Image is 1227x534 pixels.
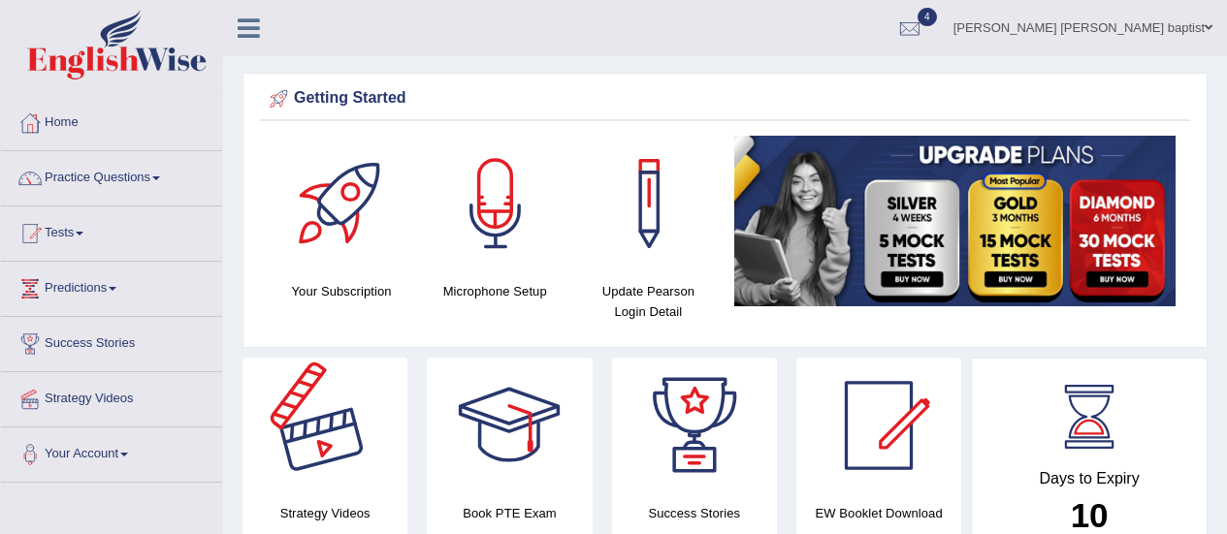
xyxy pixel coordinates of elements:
h4: EW Booklet Download [796,503,961,523]
h4: Days to Expiry [993,470,1185,487]
a: Home [1,96,222,144]
h4: Update Pearson Login Detail [581,281,715,322]
a: Predictions [1,262,222,310]
a: Practice Questions [1,151,222,200]
h4: Success Stories [612,503,777,523]
a: Tests [1,206,222,255]
h4: Strategy Videos [242,503,407,523]
a: Strategy Videos [1,372,222,421]
h4: Book PTE Exam [427,503,592,523]
span: 4 [918,8,937,26]
a: Your Account [1,427,222,476]
h4: Your Subscription [274,281,408,301]
a: Success Stories [1,317,222,365]
img: small5.jpg [734,136,1176,306]
h4: Microphone Setup [428,281,562,301]
b: 10 [1071,496,1109,534]
div: Getting Started [265,84,1185,113]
